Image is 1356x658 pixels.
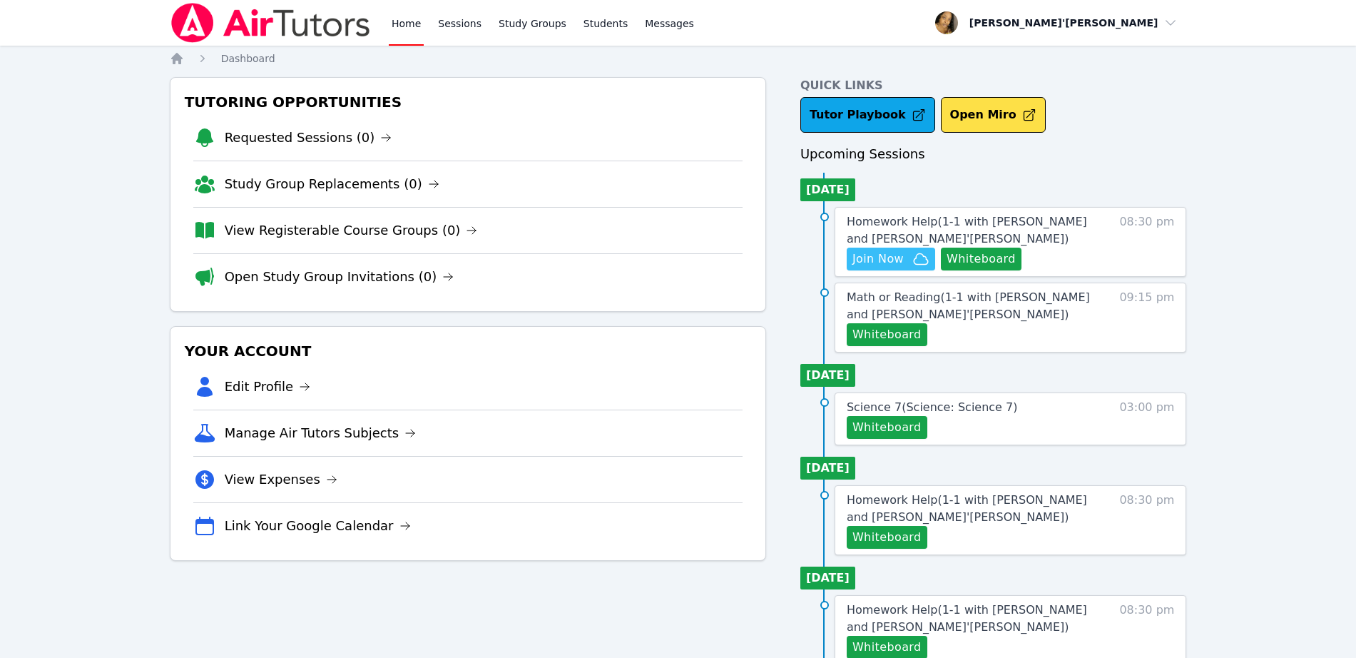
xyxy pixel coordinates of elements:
[225,470,337,490] a: View Expenses
[847,289,1093,323] a: Math or Reading(1-1 with [PERSON_NAME] and [PERSON_NAME]'[PERSON_NAME])
[847,248,935,270] button: Join Now
[847,323,927,346] button: Whiteboard
[221,53,275,64] span: Dashboard
[800,364,855,387] li: [DATE]
[645,16,694,31] span: Messages
[182,89,754,115] h3: Tutoring Opportunities
[847,526,927,549] button: Whiteboard
[847,215,1087,246] span: Homework Help ( 1-1 with [PERSON_NAME] and [PERSON_NAME]'[PERSON_NAME] )
[941,97,1046,133] button: Open Miro
[182,338,754,364] h3: Your Account
[800,144,1187,164] h3: Upcoming Sessions
[852,250,904,268] span: Join Now
[225,267,454,287] a: Open Study Group Invitations (0)
[1119,213,1174,270] span: 08:30 pm
[847,399,1018,416] a: Science 7(Science: Science 7)
[847,213,1093,248] a: Homework Help(1-1 with [PERSON_NAME] and [PERSON_NAME]'[PERSON_NAME])
[170,51,1187,66] nav: Breadcrumb
[1119,492,1174,549] span: 08:30 pm
[800,97,935,133] a: Tutor Playbook
[847,492,1093,526] a: Homework Help(1-1 with [PERSON_NAME] and [PERSON_NAME]'[PERSON_NAME])
[800,457,855,480] li: [DATE]
[225,423,417,443] a: Manage Air Tutors Subjects
[847,603,1087,634] span: Homework Help ( 1-1 with [PERSON_NAME] and [PERSON_NAME]'[PERSON_NAME] )
[800,567,855,589] li: [DATE]
[225,516,411,536] a: Link Your Google Calendar
[1119,399,1174,439] span: 03:00 pm
[847,602,1093,636] a: Homework Help(1-1 with [PERSON_NAME] and [PERSON_NAME]'[PERSON_NAME])
[941,248,1021,270] button: Whiteboard
[221,51,275,66] a: Dashboard
[847,493,1087,524] span: Homework Help ( 1-1 with [PERSON_NAME] and [PERSON_NAME]'[PERSON_NAME] )
[170,3,372,43] img: Air Tutors
[225,377,311,397] a: Edit Profile
[1119,289,1174,346] span: 09:15 pm
[800,178,855,201] li: [DATE]
[800,77,1187,94] h4: Quick Links
[847,416,927,439] button: Whiteboard
[225,174,439,194] a: Study Group Replacements (0)
[225,128,392,148] a: Requested Sessions (0)
[847,400,1018,414] span: Science 7 ( Science: Science 7 )
[847,290,1090,321] span: Math or Reading ( 1-1 with [PERSON_NAME] and [PERSON_NAME]'[PERSON_NAME] )
[225,221,478,241] a: View Registerable Course Groups (0)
